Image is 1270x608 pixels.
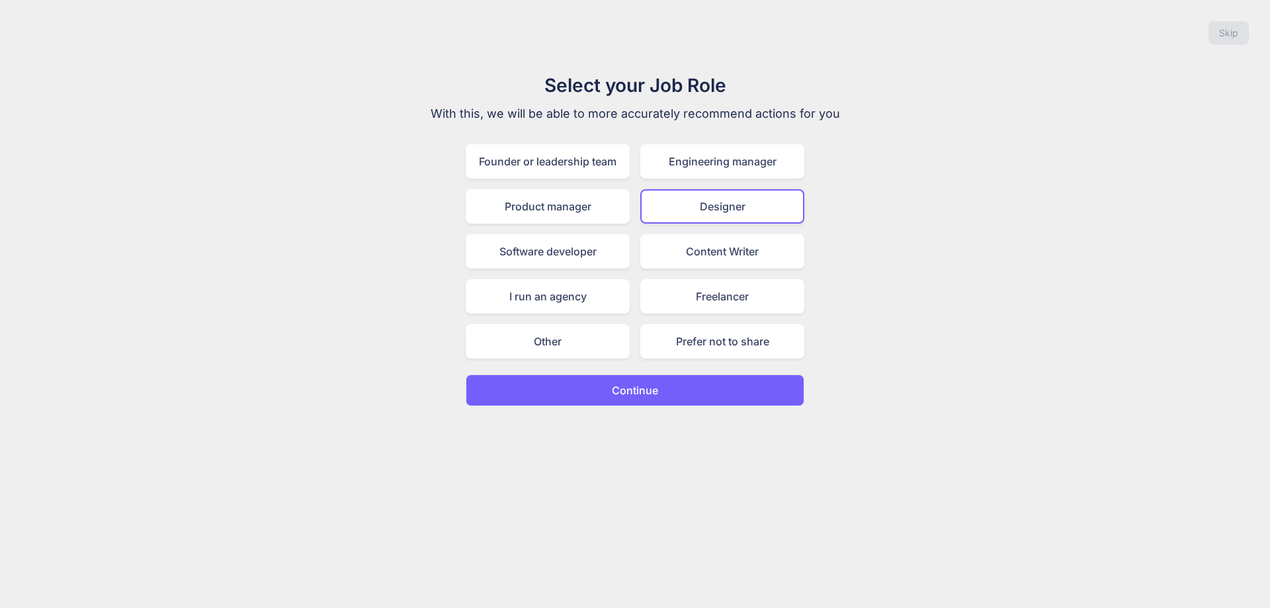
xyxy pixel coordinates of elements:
[466,234,630,269] div: Software developer
[640,279,804,314] div: Freelancer
[466,324,630,359] div: Other
[466,374,804,406] button: Continue
[640,189,804,224] div: Designer
[466,144,630,179] div: Founder or leadership team
[640,234,804,269] div: Content Writer
[640,324,804,359] div: Prefer not to share
[413,105,857,123] p: With this, we will be able to more accurately recommend actions for you
[466,279,630,314] div: I run an agency
[413,71,857,99] h1: Select your Job Role
[1208,21,1249,45] button: Skip
[612,382,658,398] p: Continue
[466,189,630,224] div: Product manager
[640,144,804,179] div: Engineering manager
